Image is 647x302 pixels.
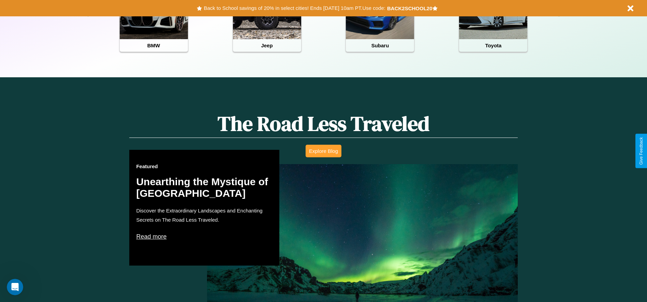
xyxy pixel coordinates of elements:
button: Explore Blog [306,145,341,157]
p: Read more [136,231,273,242]
h4: Toyota [459,39,527,52]
h4: BMW [120,39,188,52]
p: Discover the Extraordinary Landscapes and Enchanting Secrets on The Road Less Traveled. [136,206,273,224]
h3: Featured [136,163,273,169]
button: Back to School savings of 20% in select cities! Ends [DATE] 10am PT.Use code: [202,3,387,13]
b: BACK2SCHOOL20 [387,5,432,11]
h2: Unearthing the Mystique of [GEOGRAPHIC_DATA] [136,176,273,199]
h1: The Road Less Traveled [129,110,517,138]
iframe: Intercom live chat [7,279,23,295]
div: Give Feedback [639,137,644,165]
h4: Subaru [346,39,414,52]
h4: Jeep [233,39,301,52]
